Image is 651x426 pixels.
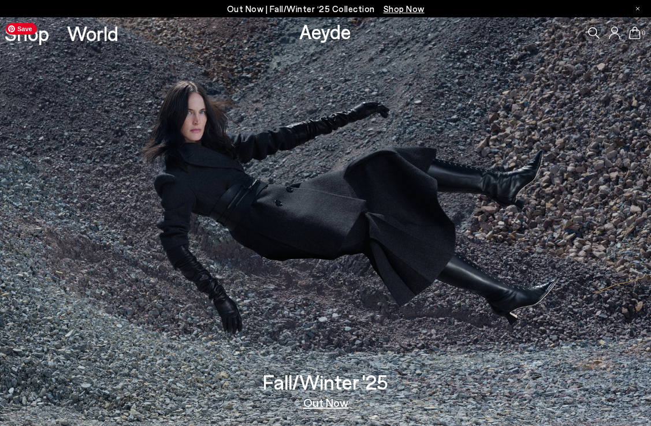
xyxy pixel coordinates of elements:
[384,3,425,14] span: Navigate to /collections/new-in
[263,372,388,392] h3: Fall/Winter '25
[629,27,641,39] a: 0
[303,397,348,408] a: Out Now
[227,2,425,16] p: Out Now | Fall/Winter ‘25 Collection
[67,23,118,43] a: World
[5,23,49,43] a: Shop
[6,23,37,35] span: Save
[299,19,351,43] a: Aeyde
[641,30,646,36] span: 0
